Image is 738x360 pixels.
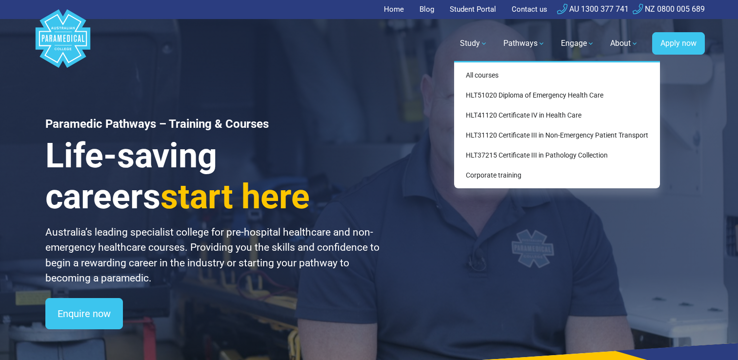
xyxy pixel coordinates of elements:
[458,146,656,164] a: HLT37215 Certificate III in Pathology Collection
[45,225,381,286] p: Australia’s leading specialist college for pre-hospital healthcare and non-emergency healthcare c...
[45,117,381,131] h1: Paramedic Pathways – Training & Courses
[652,32,705,55] a: Apply now
[45,135,381,217] h3: Life-saving careers
[34,19,92,68] a: Australian Paramedical College
[45,298,123,329] a: Enquire now
[458,86,656,104] a: HLT51020 Diploma of Emergency Health Care
[458,126,656,144] a: HLT31120 Certificate III in Non-Emergency Patient Transport
[458,66,656,84] a: All courses
[454,61,660,188] div: Study
[604,30,644,57] a: About
[633,4,705,14] a: NZ 0800 005 689
[160,177,310,217] span: start here
[557,4,629,14] a: AU 1300 377 741
[458,106,656,124] a: HLT41120 Certificate IV in Health Care
[555,30,600,57] a: Engage
[458,166,656,184] a: Corporate training
[498,30,551,57] a: Pathways
[454,30,494,57] a: Study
